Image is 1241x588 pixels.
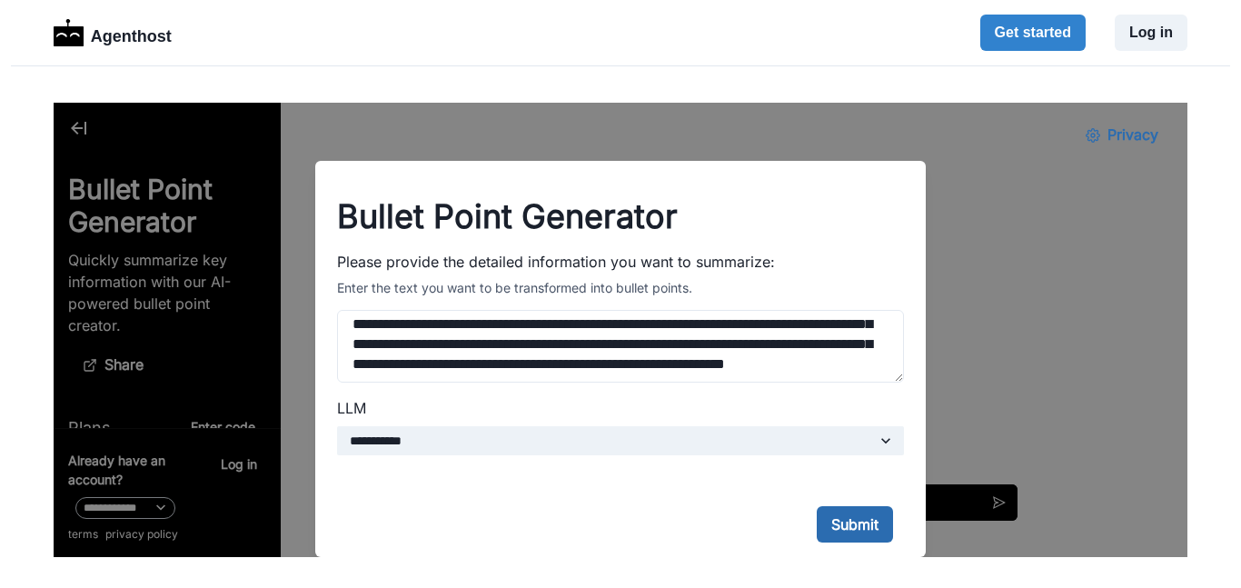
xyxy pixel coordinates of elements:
div: Enter the text you want to be transformed into bullet points. [283,177,850,193]
button: Privacy Settings [1018,15,1119,51]
button: Log in [1115,15,1187,51]
p: Agenthost [91,17,172,49]
a: LogoAgenthost [54,17,172,49]
button: Submit [763,404,839,440]
label: LLM [283,294,839,316]
img: Logo [54,19,84,46]
label: Please provide the detailed information you want to summarize: [283,148,839,170]
button: Get started [980,15,1086,51]
iframe: Bullet Point Generator [54,103,1187,557]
